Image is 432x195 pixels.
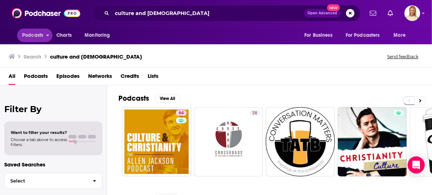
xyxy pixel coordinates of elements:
a: 28 [249,110,260,116]
span: More [394,30,406,40]
span: Charts [56,30,72,40]
a: Episodes [56,70,80,85]
a: 28 [194,107,263,176]
button: open menu [299,29,341,42]
div: Open Intercom Messenger [408,156,425,174]
a: Networks [88,70,112,85]
a: Charts [52,29,76,42]
span: For Podcasters [346,30,380,40]
a: Show notifications dropdown [385,7,396,19]
span: Want to filter your results? [11,130,67,135]
span: 28 [252,110,257,117]
button: open menu [341,29,390,42]
a: 64 [122,107,191,176]
span: Choose a tab above to access filters. [11,137,67,147]
span: Open Advanced [308,11,337,15]
h2: Filter By [4,104,102,114]
a: Podcasts [24,70,48,85]
span: For Business [304,30,332,40]
span: New [327,4,340,11]
span: Logged in as leannebush [405,5,420,21]
button: open menu [17,29,52,42]
a: 64 [176,110,187,116]
h2: Podcasts [118,94,149,103]
img: User Profile [405,5,420,21]
a: Show notifications dropdown [367,7,379,19]
a: All [9,70,15,85]
button: Send feedback [385,54,421,60]
button: Show profile menu [405,5,420,21]
button: Open AdvancedNew [304,9,340,17]
div: Search podcasts, credits, & more... [92,5,361,21]
a: PodcastsView All [118,94,181,103]
span: 64 [179,110,184,117]
input: Search podcasts, credits, & more... [112,7,304,19]
h3: culture and [DEMOGRAPHIC_DATA] [50,53,142,60]
a: Lists [148,70,158,85]
button: open menu [389,29,415,42]
button: Select [4,173,102,189]
h3: Search [24,53,41,60]
span: Monitoring [85,30,110,40]
button: View All [155,94,181,103]
span: Podcasts [22,30,43,40]
a: Credits [121,70,139,85]
img: Podchaser - Follow, Share and Rate Podcasts [12,6,80,20]
p: Saved Searches [4,161,102,168]
span: Select [5,179,87,183]
button: open menu [80,29,119,42]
